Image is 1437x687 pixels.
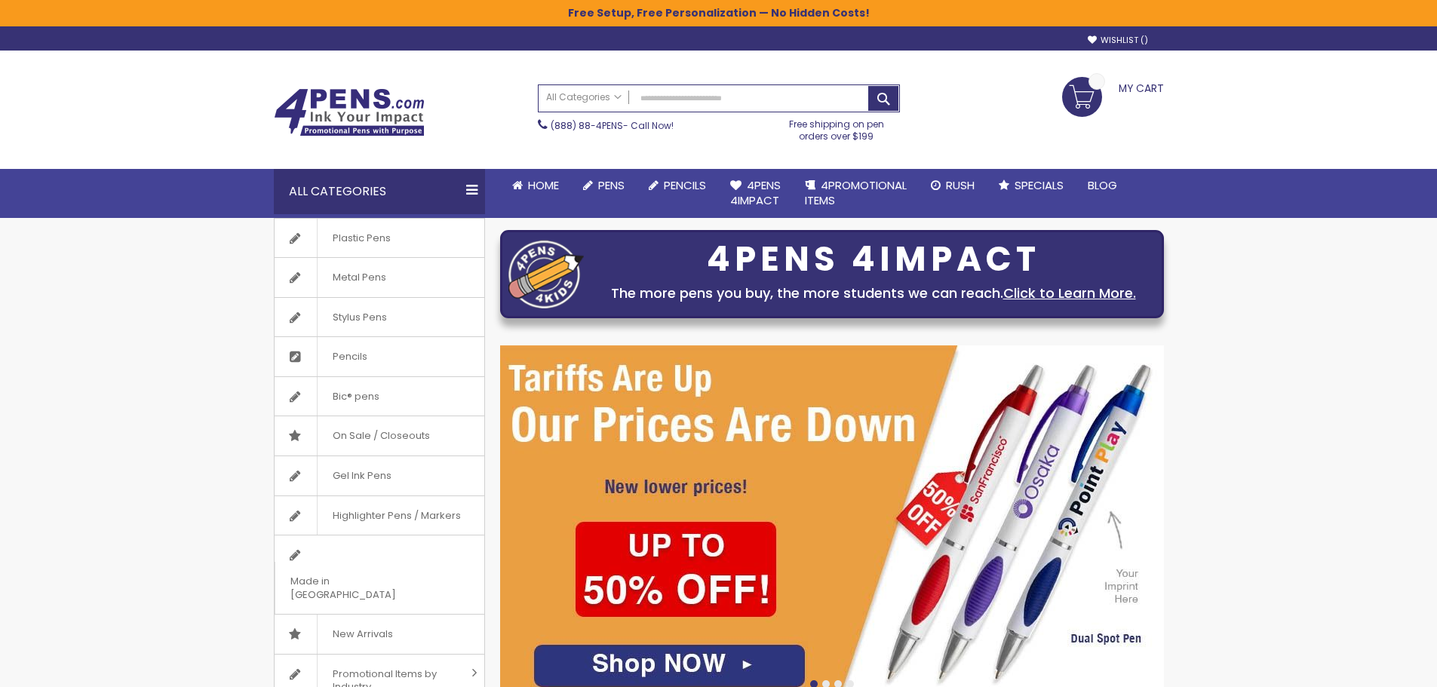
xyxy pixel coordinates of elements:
a: All Categories [539,85,629,110]
span: Stylus Pens [317,298,402,337]
a: Wishlist [1088,35,1148,46]
div: All Categories [274,169,485,214]
a: 4PROMOTIONALITEMS [793,169,919,218]
a: On Sale / Closeouts [275,416,484,455]
span: On Sale / Closeouts [317,416,445,455]
img: four_pen_logo.png [508,240,584,308]
a: Click to Learn More. [1003,284,1136,302]
a: Gel Ink Pens [275,456,484,495]
a: Stylus Pens [275,298,484,337]
a: Plastic Pens [275,219,484,258]
a: Pencils [275,337,484,376]
a: Home [500,169,571,202]
span: Blog [1088,177,1117,193]
a: Pens [571,169,637,202]
a: Rush [919,169,987,202]
span: All Categories [546,91,622,103]
a: Metal Pens [275,258,484,297]
a: Specials [987,169,1076,202]
span: Pencils [664,177,706,193]
a: Blog [1076,169,1129,202]
span: Rush [946,177,975,193]
span: Pencils [317,337,382,376]
span: Plastic Pens [317,219,406,258]
a: 4Pens4impact [718,169,793,218]
span: Metal Pens [317,258,401,297]
span: Home [528,177,559,193]
div: 4PENS 4IMPACT [591,244,1156,275]
span: 4PROMOTIONAL ITEMS [805,177,907,208]
a: Bic® pens [275,377,484,416]
div: The more pens you buy, the more students we can reach. [591,283,1156,304]
div: Free shipping on pen orders over $199 [773,112,900,143]
a: (888) 88-4PENS [551,119,623,132]
span: Highlighter Pens / Markers [317,496,476,535]
a: Made in [GEOGRAPHIC_DATA] [275,535,484,614]
span: Gel Ink Pens [317,456,407,495]
a: Pencils [637,169,718,202]
span: Made in [GEOGRAPHIC_DATA] [275,562,447,614]
span: Bic® pens [317,377,395,416]
a: New Arrivals [275,615,484,654]
img: 4Pens Custom Pens and Promotional Products [274,88,425,136]
span: New Arrivals [317,615,408,654]
span: Specials [1015,177,1064,193]
span: - Call Now! [551,119,674,132]
span: 4Pens 4impact [730,177,781,208]
span: Pens [598,177,625,193]
a: Highlighter Pens / Markers [275,496,484,535]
